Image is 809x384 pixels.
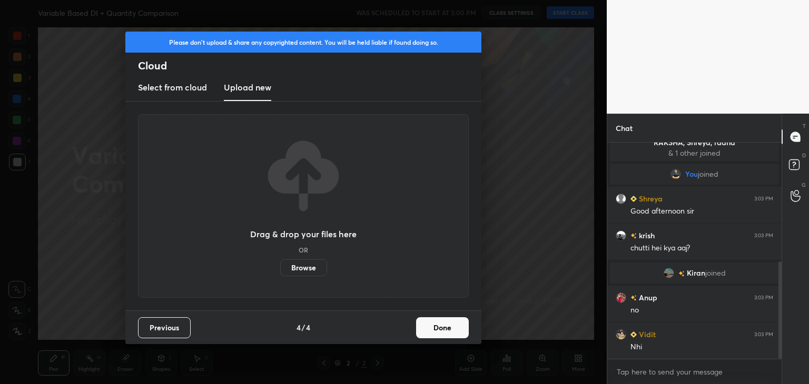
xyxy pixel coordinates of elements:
[306,322,310,333] h4: 4
[754,331,773,338] div: 3:03 PM
[687,269,705,277] span: Kiran
[754,196,773,202] div: 3:03 PM
[138,59,481,73] h2: Cloud
[802,151,806,159] p: D
[630,206,773,217] div: Good afternoon sir
[616,292,626,303] img: f7dbc75db385422fb2e8cd50148a3474.jpg
[616,194,626,204] img: default.png
[302,322,305,333] h4: /
[754,233,773,239] div: 3:03 PM
[630,196,637,202] img: Learner_Badge_beginner_1_8b307cf2a0.svg
[607,114,641,142] p: Chat
[616,230,626,241] img: 86c1843e36cb496cac2f9ad9e485fe5f.jpg
[630,233,637,239] img: no-rating-badge.077c3623.svg
[299,247,308,253] h5: OR
[630,342,773,352] div: Nhi
[616,329,626,340] img: 064702da344f4028895ff4aceba9c44a.jpg
[698,170,718,178] span: joined
[416,317,469,338] button: Done
[637,292,657,303] h6: Anup
[630,295,637,301] img: no-rating-badge.077c3623.svg
[630,243,773,254] div: chutti hei kya aaj?
[637,329,656,340] h6: Vidit
[705,269,726,277] span: joined
[250,230,357,238] h3: Drag & drop your files here
[138,317,191,338] button: Previous
[125,32,481,53] div: Please don't upload & share any copyrighted content. You will be held liable if found doing so.
[297,322,301,333] h4: 4
[802,181,806,189] p: G
[685,170,698,178] span: You
[616,149,773,157] p: & 1 other joined
[630,331,637,338] img: Learner_Badge_beginner_1_8b307cf2a0.svg
[224,81,271,94] h3: Upload new
[664,268,674,278] img: 41f05ac9065943528c9a6f9fe19d5604.jpg
[138,81,207,94] h3: Select from cloud
[803,122,806,130] p: T
[637,193,663,204] h6: Shreya
[630,305,773,316] div: no
[637,230,655,241] h6: krish
[754,295,773,301] div: 3:03 PM
[607,143,782,359] div: grid
[678,271,685,277] img: no-rating-badge.077c3623.svg
[670,169,681,179] img: d84243986e354267bcc07dcb7018cb26.file
[616,138,773,147] p: RAKSHA, Shreya, radha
